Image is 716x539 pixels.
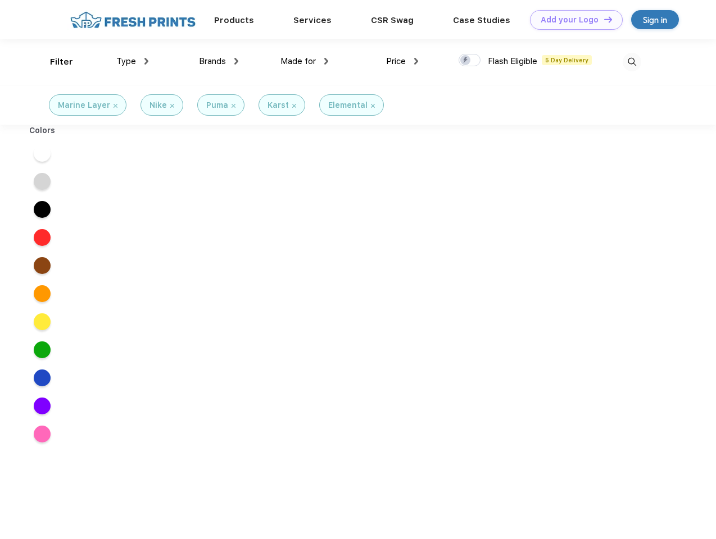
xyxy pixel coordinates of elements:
[292,104,296,108] img: filter_cancel.svg
[214,15,254,25] a: Products
[280,56,316,66] span: Made for
[114,104,117,108] img: filter_cancel.svg
[199,56,226,66] span: Brands
[604,16,612,22] img: DT
[328,99,368,111] div: Elemental
[268,99,289,111] div: Karst
[293,15,332,25] a: Services
[206,99,228,111] div: Puma
[623,53,641,71] img: desktop_search.svg
[149,99,167,111] div: Nike
[631,10,679,29] a: Sign in
[234,58,238,65] img: dropdown.png
[144,58,148,65] img: dropdown.png
[488,56,537,66] span: Flash Eligible
[643,13,667,26] div: Sign in
[541,15,599,25] div: Add your Logo
[324,58,328,65] img: dropdown.png
[21,125,64,136] div: Colors
[386,56,406,66] span: Price
[542,55,592,65] span: 5 Day Delivery
[50,56,73,68] div: Filter
[58,99,110,111] div: Marine Layer
[170,104,174,108] img: filter_cancel.svg
[371,15,414,25] a: CSR Swag
[116,56,136,66] span: Type
[414,58,418,65] img: dropdown.png
[371,104,375,108] img: filter_cancel.svg
[67,10,199,30] img: fo%20logo%202.webp
[232,104,235,108] img: filter_cancel.svg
